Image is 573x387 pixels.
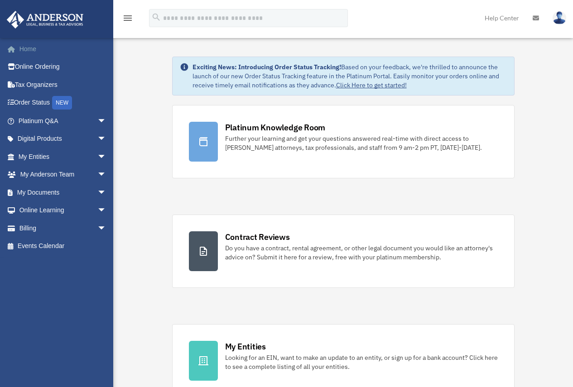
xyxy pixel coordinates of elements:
[225,341,266,352] div: My Entities
[97,112,116,130] span: arrow_drop_down
[6,76,120,94] a: Tax Organizers
[97,201,116,220] span: arrow_drop_down
[193,63,341,71] strong: Exciting News: Introducing Order Status Tracking!
[6,58,120,76] a: Online Ordering
[6,219,120,237] a: Billingarrow_drop_down
[6,112,120,130] a: Platinum Q&Aarrow_drop_down
[97,130,116,148] span: arrow_drop_down
[6,130,120,148] a: Digital Productsarrow_drop_down
[97,183,116,202] span: arrow_drop_down
[172,215,515,288] a: Contract Reviews Do you have a contract, rental agreement, or other legal document you would like...
[97,219,116,238] span: arrow_drop_down
[4,11,86,29] img: Anderson Advisors Platinum Portal
[52,96,72,110] div: NEW
[225,244,498,262] div: Do you have a contract, rental agreement, or other legal document you would like an attorney's ad...
[172,105,515,178] a: Platinum Knowledge Room Further your learning and get your questions answered real-time with dire...
[122,13,133,24] i: menu
[6,201,120,220] a: Online Learningarrow_drop_down
[336,81,407,89] a: Click Here to get started!
[97,148,116,166] span: arrow_drop_down
[193,62,507,90] div: Based on your feedback, we're thrilled to announce the launch of our new Order Status Tracking fe...
[225,134,498,152] div: Further your learning and get your questions answered real-time with direct access to [PERSON_NAM...
[97,166,116,184] span: arrow_drop_down
[6,237,120,255] a: Events Calendar
[6,40,120,58] a: Home
[6,148,120,166] a: My Entitiesarrow_drop_down
[122,16,133,24] a: menu
[6,166,120,184] a: My Anderson Teamarrow_drop_down
[6,183,120,201] a: My Documentsarrow_drop_down
[151,12,161,22] i: search
[6,94,120,112] a: Order StatusNEW
[553,11,566,24] img: User Pic
[225,353,498,371] div: Looking for an EIN, want to make an update to an entity, or sign up for a bank account? Click her...
[225,122,326,133] div: Platinum Knowledge Room
[225,231,290,243] div: Contract Reviews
